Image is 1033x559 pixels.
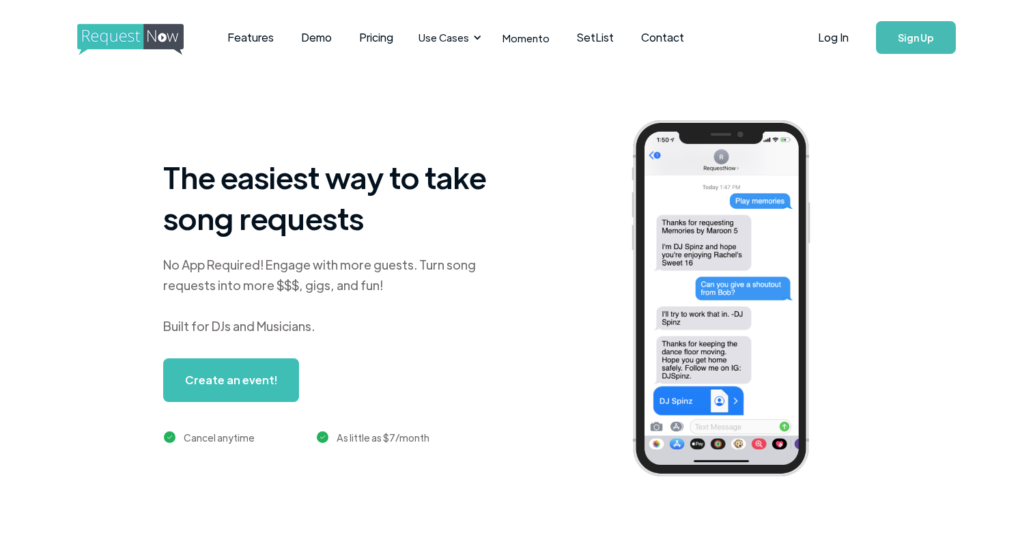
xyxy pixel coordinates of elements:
[410,16,485,59] div: Use Cases
[77,24,209,55] img: requestnow logo
[164,431,175,443] img: green checkmark
[287,16,345,59] a: Demo
[876,21,956,54] a: Sign Up
[214,16,287,59] a: Features
[616,111,847,491] img: iphone screenshot
[163,255,505,336] div: No App Required! Engage with more guests. Turn song requests into more $$$, gigs, and fun! Built ...
[337,429,429,446] div: As little as $7/month
[804,14,862,61] a: Log In
[163,156,505,238] h1: The easiest way to take song requests
[627,16,698,59] a: Contact
[419,30,469,45] div: Use Cases
[184,429,255,446] div: Cancel anytime
[317,431,328,443] img: green checkmark
[345,16,407,59] a: Pricing
[489,18,563,58] a: Momento
[163,358,299,402] a: Create an event!
[77,24,180,51] a: home
[563,16,627,59] a: SetList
